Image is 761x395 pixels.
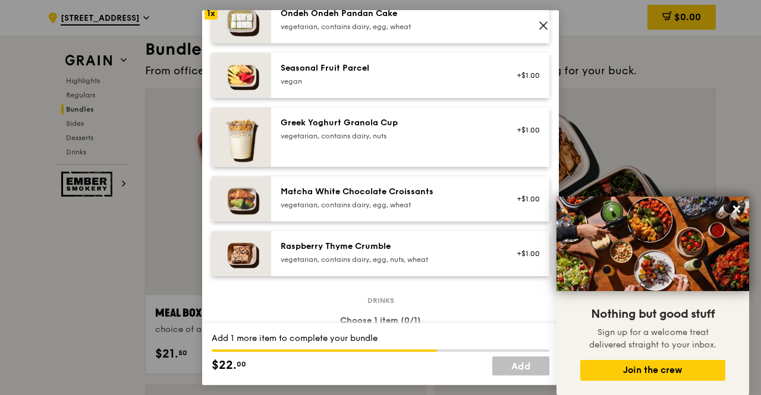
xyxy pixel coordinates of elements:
span: Drinks [363,296,399,305]
div: vegetarian, contains dairy, egg, nuts, wheat [281,255,494,264]
div: Ondeh Ondeh Pandan Cake [281,8,494,20]
div: Matcha White Chocolate Croissants [281,186,494,198]
span: $22. [212,356,237,374]
img: daily_normal_Matcha_White_Chocolate_Croissants-HORZ.jpg [212,176,271,222]
div: Raspberry Thyme Crumble [281,241,494,252]
img: daily_normal_Greek_Yoghurt_Granola_Cup.jpeg [212,108,271,167]
div: vegetarian, contains dairy, egg, wheat [281,200,494,210]
div: Add 1 more item to complete your bundle [212,333,549,345]
a: Add [492,356,549,375]
button: Join the crew [580,360,725,381]
div: +$1.00 [508,71,540,80]
span: 00 [237,359,246,369]
button: Close [727,200,746,219]
div: vegetarian, contains dairy, egg, wheat [281,22,494,31]
img: DSC07876-Edit02-Large.jpeg [556,197,749,291]
div: 1x [205,7,218,20]
div: +$1.00 [508,125,540,135]
span: Nothing but good stuff [591,307,715,321]
div: Seasonal Fruit Parcel [281,62,494,74]
div: Choose 1 item (0/1) [212,315,549,327]
div: vegan [281,77,494,86]
div: +$1.00 [508,194,540,204]
div: Greek Yoghurt Granola Cup [281,117,494,129]
img: daily_normal_Raspberry_Thyme_Crumble__Horizontal_.jpg [212,231,271,276]
div: vegetarian, contains dairy, nuts [281,131,494,141]
div: +$1.00 [508,249,540,258]
span: Sign up for a welcome treat delivered straight to your inbox. [589,327,716,350]
img: daily_normal_Seasonal_Fruit_Parcel__Horizontal_.jpg [212,53,271,98]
